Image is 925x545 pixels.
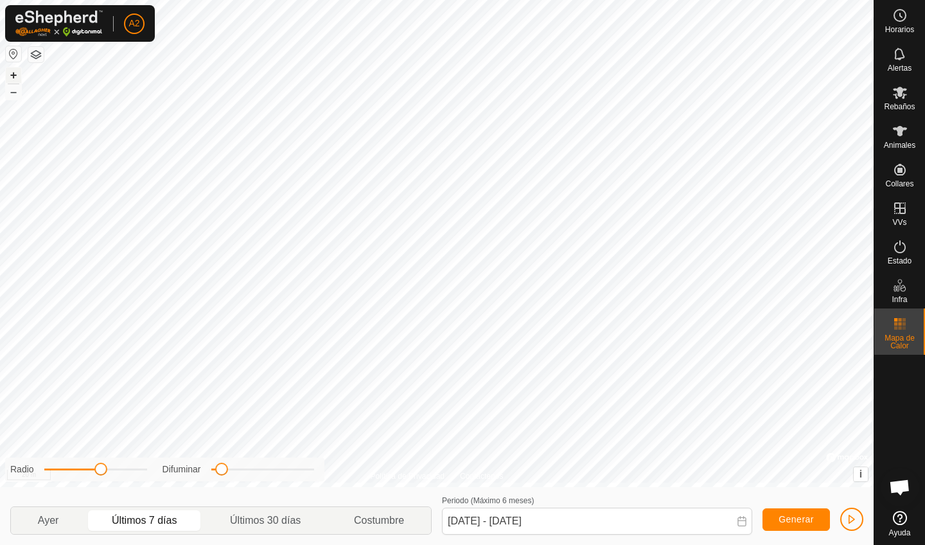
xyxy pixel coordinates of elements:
button: Capas del Mapa [28,47,44,62]
span: Últimos 7 días [112,513,177,528]
label: Difuminar [163,463,201,476]
span: Ayer [38,513,59,528]
span: Collares [885,180,913,188]
button: + [6,67,21,83]
span: Animales [884,141,915,149]
span: A2 [128,17,139,30]
a: Contáctenos [460,470,503,482]
span: Horarios [885,26,914,33]
span: i [859,469,862,479]
span: Mapa de Calor [877,334,922,350]
img: Logo Gallagher [15,10,103,37]
button: i [854,467,868,481]
span: VVs [892,219,906,226]
a: Política de Privacidad [371,470,445,482]
label: Radio [10,463,34,476]
span: Rebaños [884,103,915,111]
span: Últimos 30 días [230,513,301,528]
button: – [6,84,21,100]
span: Estado [888,257,912,265]
span: Ayuda [889,529,911,537]
button: Restablecer Mapa [6,46,21,62]
span: Alertas [888,64,912,72]
button: Generar [762,508,830,531]
label: Periodo (Máximo 6 meses) [442,496,534,505]
a: Ayuda [874,506,925,542]
span: Costumbre [354,513,404,528]
span: Generar [779,514,814,524]
span: Infra [892,296,907,303]
div: Chat abierto [881,468,919,506]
